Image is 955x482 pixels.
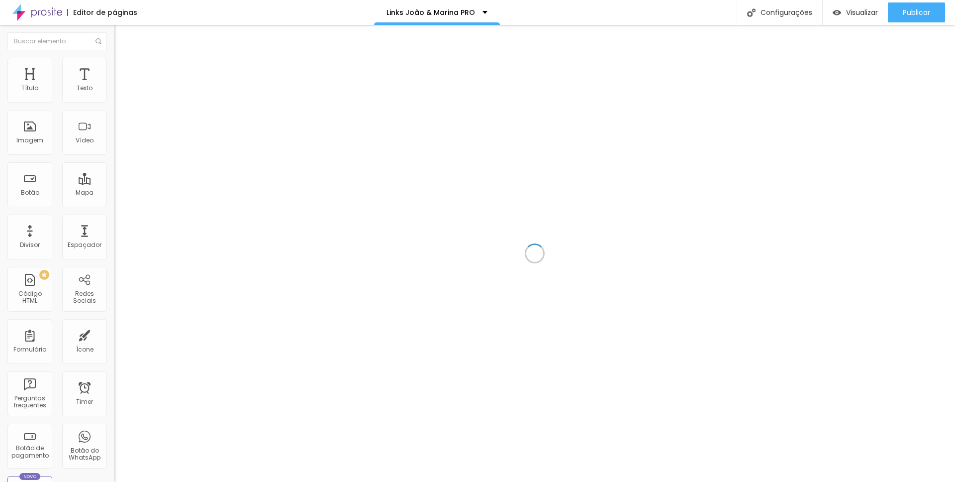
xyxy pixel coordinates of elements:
span: Visualizar [846,8,878,16]
div: Timer [76,398,93,405]
input: Buscar elemento [7,32,107,50]
div: Ícone [76,346,94,353]
div: Botão [21,189,39,196]
div: Código HTML [10,290,49,305]
div: Botão do WhatsApp [65,447,104,462]
button: Publicar [888,2,945,22]
div: Redes Sociais [65,290,104,305]
div: Divisor [20,241,40,248]
button: Visualizar [823,2,888,22]
div: Novo [19,473,41,480]
div: Imagem [16,137,43,144]
div: Mapa [76,189,94,196]
img: Icone [747,8,756,17]
div: Espaçador [68,241,101,248]
span: Publicar [903,8,930,16]
div: Vídeo [76,137,94,144]
div: Formulário [13,346,46,353]
div: Botão de pagamento [10,445,49,459]
div: Título [21,85,38,92]
div: Editor de páginas [67,9,137,16]
img: Icone [95,38,101,44]
p: Links João & Marina PRO [386,9,475,16]
img: view-1.svg [833,8,841,17]
div: Texto [77,85,93,92]
div: Perguntas frequentes [10,395,49,409]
